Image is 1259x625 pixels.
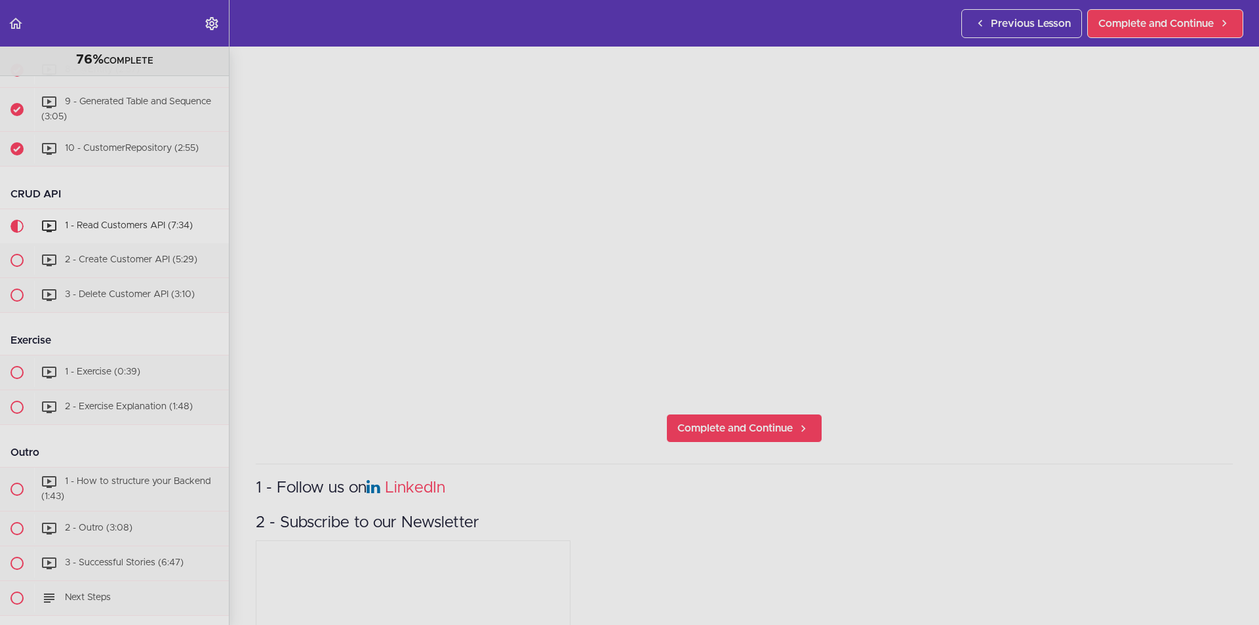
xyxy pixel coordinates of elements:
span: Next Steps [65,593,111,602]
a: LinkedIn [385,480,445,496]
span: 2 - Exercise Explanation (1:48) [65,402,193,411]
span: 1 - Exercise (0:39) [65,367,140,376]
span: 1 - How to structure your Backend (1:43) [41,477,210,501]
span: Complete and Continue [1098,16,1214,31]
svg: Settings Menu [204,16,220,31]
h3: 2 - Subscribe to our Newsletter [256,512,1233,534]
a: Complete and Continue [1087,9,1243,38]
span: Previous Lesson [991,16,1071,31]
a: Previous Lesson [961,9,1082,38]
span: 1 - Read Customers API (7:34) [65,221,193,230]
span: 76% [76,53,104,66]
h3: 1 - Follow us on [256,477,1233,499]
svg: Back to course curriculum [8,16,24,31]
span: 3 - Delete Customer API (3:10) [65,290,195,299]
span: 10 - CustomerRepository (2:55) [65,144,199,153]
div: COMPLETE [16,52,212,69]
span: 2 - Outro (3:08) [65,523,132,533]
span: 9 - Generated Table and Sequence (3:05) [41,98,211,122]
span: 3 - Successful Stories (6:47) [65,558,184,567]
span: 2 - Create Customer API (5:29) [65,255,197,264]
